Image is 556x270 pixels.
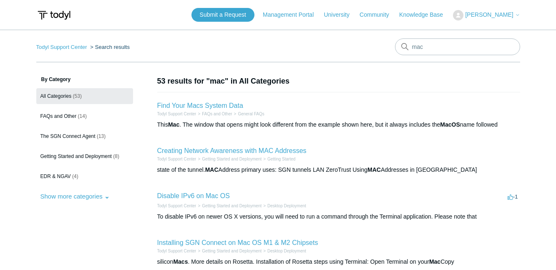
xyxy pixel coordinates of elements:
span: Getting Started and Deployment [40,153,112,159]
em: Mac [429,258,440,265]
a: Submit a Request [191,8,254,22]
a: EDR & NGAV (4) [36,168,133,184]
li: Desktop Deployment [262,203,306,209]
span: (53) [73,93,82,99]
li: Todyl Support Center [157,248,196,254]
li: Todyl Support Center [157,111,196,117]
a: Getting Started and Deployment (8) [36,148,133,164]
div: This . The window that opens might look different from the example shown here, but it always incl... [157,120,520,129]
div: To disable IPv6 on newer OS X versions, you will need to run a command through the Terminal appli... [157,212,520,221]
span: (13) [97,133,106,139]
a: Find Your Macs System Data [157,102,243,109]
a: Todyl Support Center [157,112,196,116]
input: Search [395,38,520,55]
em: MAC [367,166,381,173]
li: Getting Started [262,156,295,162]
h1: 53 results for "mac" in All Categories [157,76,520,87]
a: Getting Started and Deployment [202,204,262,208]
span: The SGN Connect Agent [40,133,96,139]
a: Getting Started [267,157,295,161]
em: Mac [168,121,179,128]
h3: By Category [36,76,133,83]
a: Installing SGN Connect on Mac OS M1 & M2 Chipsets [157,239,318,246]
a: Creating Network Awareness with MAC Addresses [157,147,307,154]
li: Todyl Support Center [157,203,196,209]
a: University [324,10,357,19]
li: Todyl Support Center [157,156,196,162]
a: Desktop Deployment [267,204,306,208]
div: state of the tunnel. Address primary uses: SGN tunnels LAN ZeroTrust Using Addresses in [GEOGRAPH... [157,166,520,174]
span: (4) [72,173,78,179]
em: Macs [173,258,188,265]
em: MAC [205,166,219,173]
li: General FAQs [232,111,264,117]
span: All Categories [40,93,72,99]
a: General FAQs [238,112,264,116]
a: Disable IPv6 on Mac OS [157,192,230,199]
a: Todyl Support Center [157,249,196,253]
button: Show more categories [36,188,114,204]
a: The SGN Connect Agent (13) [36,128,133,144]
a: Desktop Deployment [267,249,306,253]
li: Getting Started and Deployment [196,156,262,162]
li: Getting Started and Deployment [196,203,262,209]
a: FAQs and Other [202,112,232,116]
a: Knowledge Base [399,10,451,19]
li: Todyl Support Center [36,44,89,50]
a: Todyl Support Center [157,204,196,208]
div: silicon . More details on Rosetta. Installation of Rosetta steps using Terminal: Open Terminal on... [157,257,520,266]
a: Community [360,10,398,19]
li: Desktop Deployment [262,248,306,254]
button: [PERSON_NAME] [453,10,520,20]
a: Getting Started and Deployment [202,157,262,161]
em: MacOS [440,121,460,128]
li: FAQs and Other [196,111,232,117]
img: Todyl Support Center Help Center home page [36,8,72,23]
a: FAQs and Other (14) [36,108,133,124]
a: All Categories (53) [36,88,133,104]
span: FAQs and Other [40,113,77,119]
a: Getting Started and Deployment [202,249,262,253]
span: -1 [508,194,518,200]
span: (14) [78,113,87,119]
span: [PERSON_NAME] [465,11,513,18]
li: Getting Started and Deployment [196,248,262,254]
a: Todyl Support Center [157,157,196,161]
li: Search results [88,44,130,50]
a: Todyl Support Center [36,44,87,50]
a: Management Portal [263,10,322,19]
span: EDR & NGAV [40,173,71,179]
span: (8) [113,153,119,159]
